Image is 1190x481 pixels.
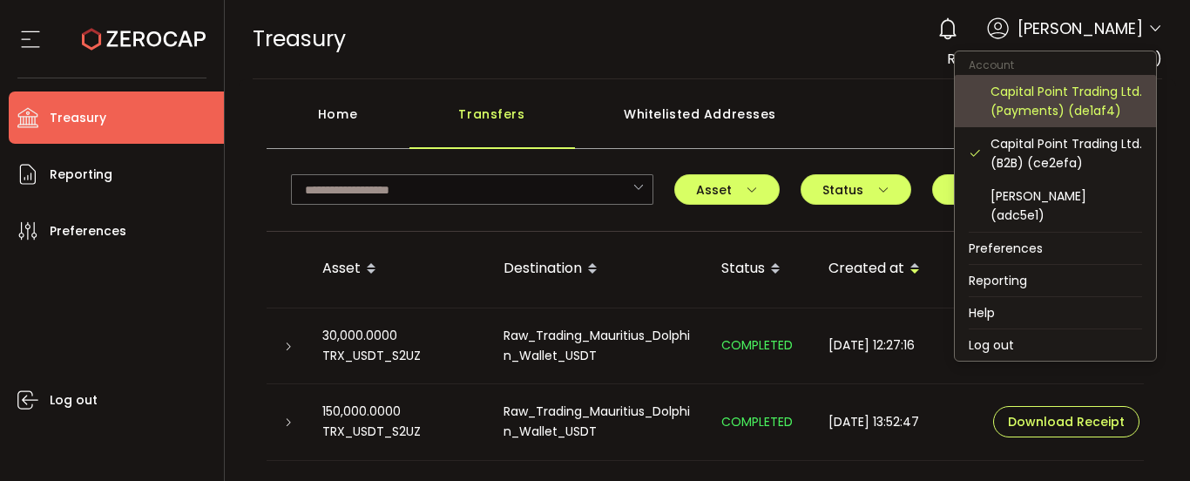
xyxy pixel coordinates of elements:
[991,82,1142,120] div: Capital Point Trading Ltd. (Payments) (de1af4)
[815,254,979,284] div: Created at
[308,326,490,366] div: 30,000.0000 TRX_USDT_S2UZ
[308,254,490,284] div: Asset
[822,184,889,196] span: Status
[1008,416,1125,428] span: Download Receipt
[490,326,707,366] div: Raw_Trading_Mauritius_Dolphin_Wallet_USDT
[50,219,126,244] span: Preferences
[50,388,98,413] span: Log out
[955,58,1028,72] span: Account
[801,174,911,205] button: Status
[253,24,346,54] span: Treasury
[721,336,793,354] span: COMPLETED
[955,329,1156,361] li: Log out
[955,233,1156,264] li: Preferences
[50,162,112,187] span: Reporting
[991,134,1142,173] div: Capital Point Trading Ltd. (B2B) (ce2efa)
[409,97,575,149] div: Transfers
[955,265,1156,296] li: Reporting
[815,335,979,356] div: [DATE] 12:27:16
[490,402,707,442] div: Raw_Trading_Mauritius_Dolphin_Wallet_USDT
[991,186,1142,225] div: [PERSON_NAME] (adc5e1)
[308,402,490,442] div: 150,000.0000 TRX_USDT_S2UZ
[947,49,1162,69] span: Raw Trading Mauritius Ltd (B2B)
[1018,17,1143,40] span: [PERSON_NAME]
[1103,397,1190,481] iframe: Chat Widget
[490,254,707,284] div: Destination
[721,413,793,430] span: COMPLETED
[696,184,758,196] span: Asset
[50,105,106,131] span: Treasury
[932,174,1077,205] button: Date Range
[993,406,1139,437] button: Download Receipt
[955,297,1156,329] li: Help
[575,97,826,149] div: Whitelisted Addresses
[815,412,979,432] div: [DATE] 13:52:47
[267,97,409,149] div: Home
[707,254,815,284] div: Status
[674,174,780,205] button: Asset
